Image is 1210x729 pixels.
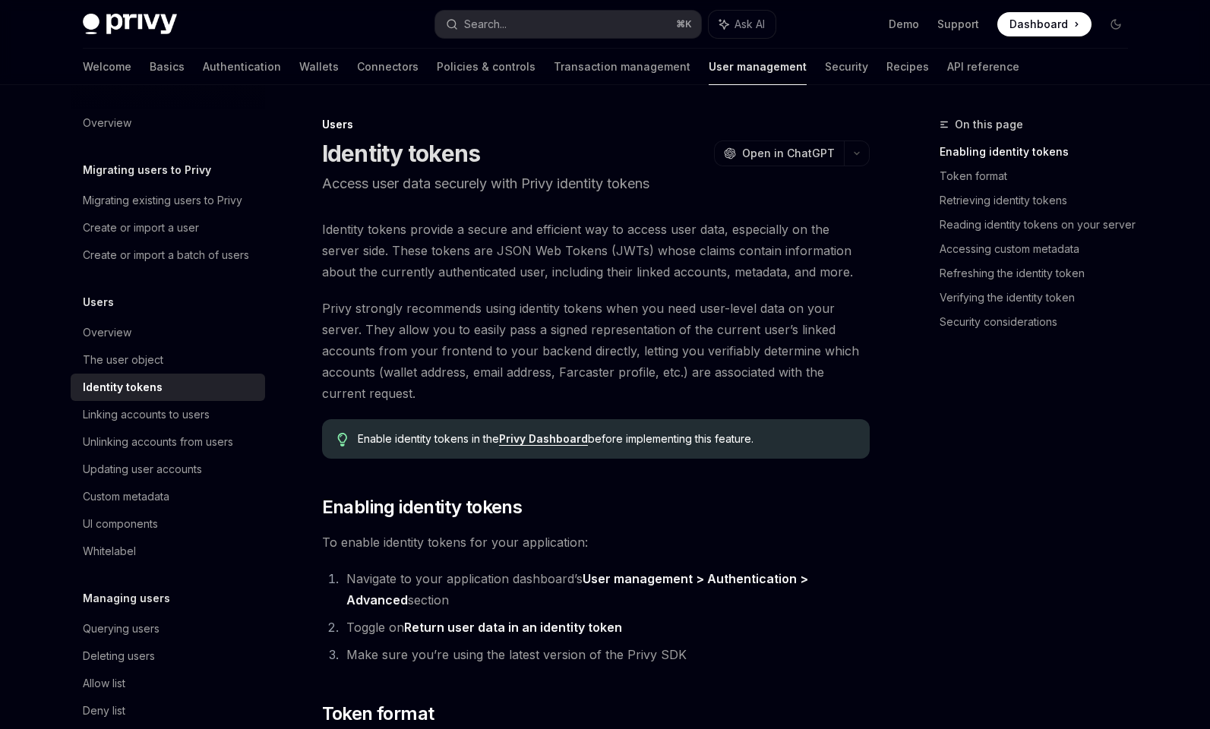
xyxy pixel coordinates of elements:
[735,17,765,32] span: Ask AI
[464,15,507,33] div: Search...
[71,109,265,137] a: Overview
[71,319,265,346] a: Overview
[709,11,776,38] button: Ask AI
[435,11,701,38] button: Search...⌘K
[825,49,868,85] a: Security
[1009,17,1068,32] span: Dashboard
[889,17,919,32] a: Demo
[886,49,929,85] a: Recipes
[71,615,265,642] a: Querying users
[71,214,265,241] a: Create or import a user
[322,702,434,726] span: Token format
[83,620,160,638] div: Querying users
[358,431,854,447] span: Enable identity tokens in the before implementing this feature.
[322,495,523,519] span: Enabling identity tokens
[940,237,1140,261] a: Accessing custom metadata
[940,310,1140,334] a: Security considerations
[83,515,158,533] div: UI components
[83,542,136,560] div: Whitelabel
[71,456,265,483] a: Updating user accounts
[357,49,419,85] a: Connectors
[71,697,265,724] a: Deny list
[322,532,870,553] span: To enable identity tokens for your application:
[71,241,265,269] a: Create or import a batch of users
[83,460,202,478] div: Updating user accounts
[71,401,265,428] a: Linking accounts to users
[71,642,265,670] a: Deleting users
[997,12,1092,36] a: Dashboard
[947,49,1019,85] a: API reference
[71,483,265,510] a: Custom metadata
[83,406,210,424] div: Linking accounts to users
[299,49,339,85] a: Wallets
[940,164,1140,188] a: Token format
[554,49,690,85] a: Transaction management
[322,140,481,167] h1: Identity tokens
[83,433,233,451] div: Unlinking accounts from users
[940,261,1140,286] a: Refreshing the identity token
[437,49,535,85] a: Policies & controls
[940,140,1140,164] a: Enabling identity tokens
[83,488,169,506] div: Custom metadata
[1104,12,1128,36] button: Toggle dark mode
[322,219,870,282] span: Identity tokens provide a secure and efficient way to access user data, especially on the server ...
[322,117,870,132] div: Users
[404,620,622,635] strong: Return user data in an identity token
[499,432,588,446] a: Privy Dashboard
[940,213,1140,237] a: Reading identity tokens on your server
[709,49,807,85] a: User management
[937,17,979,32] a: Support
[337,433,348,447] svg: Tip
[940,188,1140,213] a: Retrieving identity tokens
[83,378,163,396] div: Identity tokens
[150,49,185,85] a: Basics
[71,187,265,214] a: Migrating existing users to Privy
[71,670,265,697] a: Allow list
[83,674,125,693] div: Allow list
[83,14,177,35] img: dark logo
[83,219,199,237] div: Create or import a user
[71,346,265,374] a: The user object
[322,298,870,404] span: Privy strongly recommends using identity tokens when you need user-level data on your server. The...
[342,568,870,611] li: Navigate to your application dashboard’s section
[83,191,242,210] div: Migrating existing users to Privy
[322,173,870,194] p: Access user data securely with Privy identity tokens
[83,351,163,369] div: The user object
[342,617,870,638] li: Toggle on
[71,510,265,538] a: UI components
[742,146,835,161] span: Open in ChatGPT
[83,114,131,132] div: Overview
[83,647,155,665] div: Deleting users
[203,49,281,85] a: Authentication
[83,323,131,342] div: Overview
[71,428,265,456] a: Unlinking accounts from users
[83,161,211,179] h5: Migrating users to Privy
[940,286,1140,310] a: Verifying the identity token
[83,589,170,607] h5: Managing users
[83,293,114,311] h5: Users
[342,644,870,665] li: Make sure you’re using the latest version of the Privy SDK
[83,702,125,720] div: Deny list
[83,49,131,85] a: Welcome
[71,538,265,565] a: Whitelabel
[83,246,249,264] div: Create or import a batch of users
[714,140,844,166] button: Open in ChatGPT
[71,374,265,401] a: Identity tokens
[955,115,1023,134] span: On this page
[676,18,692,30] span: ⌘ K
